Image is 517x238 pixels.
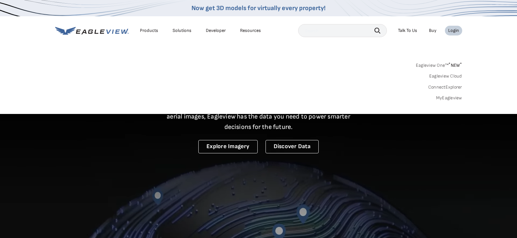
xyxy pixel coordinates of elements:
[398,28,417,34] div: Talk To Us
[173,28,191,34] div: Solutions
[266,140,319,153] a: Discover Data
[429,28,436,34] a: Buy
[240,28,261,34] div: Resources
[298,24,387,37] input: Search
[206,28,226,34] a: Developer
[428,84,462,90] a: ConnectExplorer
[198,140,258,153] a: Explore Imagery
[140,28,158,34] div: Products
[191,4,326,12] a: Now get 3D models for virtually every property!
[159,101,358,132] p: A new era starts here. Built on more than 3.5 billion high-resolution aerial images, Eagleview ha...
[436,95,462,101] a: MyEagleview
[448,28,459,34] div: Login
[449,63,462,68] span: NEW
[429,73,462,79] a: Eagleview Cloud
[416,61,462,68] a: Eagleview One™*NEW*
